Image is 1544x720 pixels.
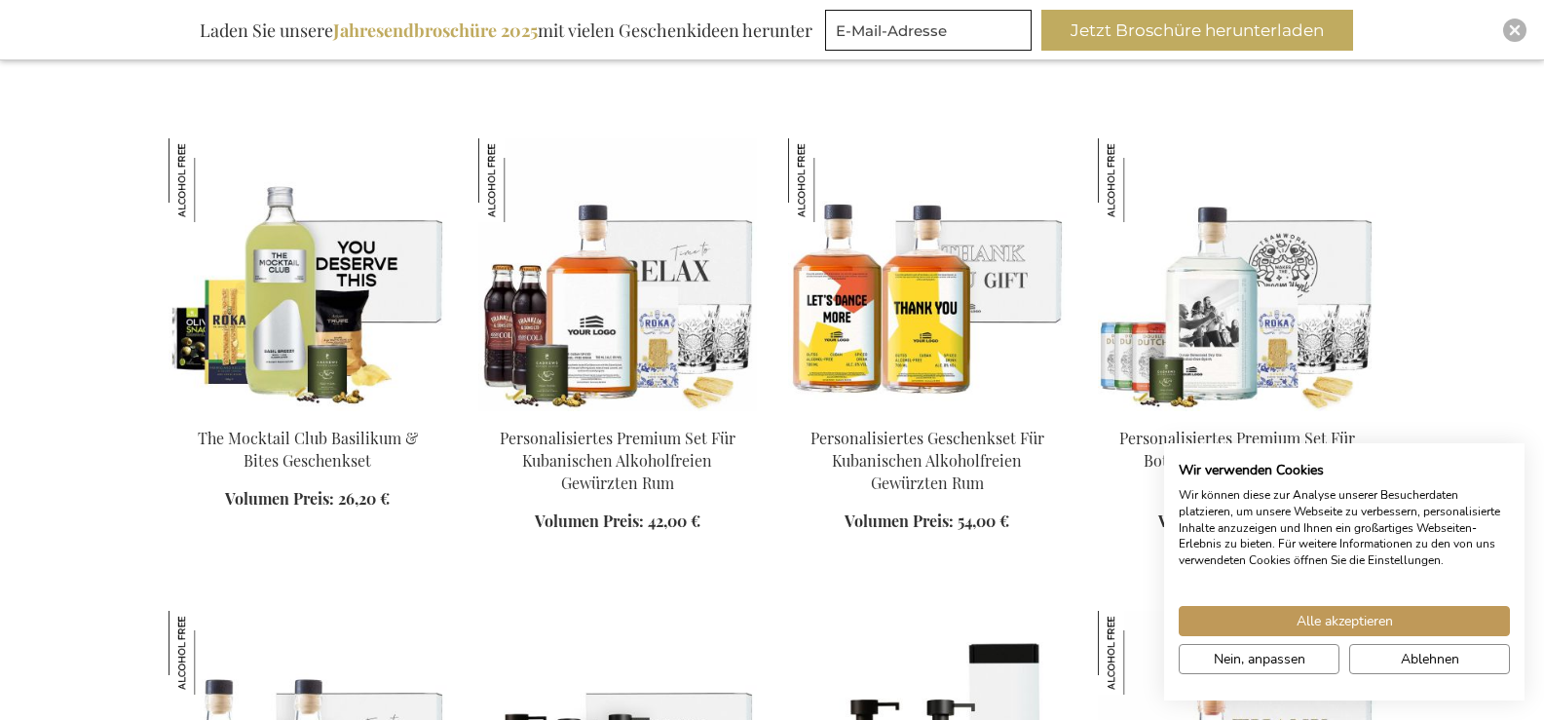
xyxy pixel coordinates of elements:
p: Wir können diese zur Analyse unserer Besucherdaten platzieren, um unsere Webseite zu verbessern, ... [1179,487,1510,569]
a: Personalisiertes Premium Set Für Botanischen Alkoholfreien Trocken Gin [1119,428,1355,493]
img: Close [1509,24,1521,36]
a: Personalised Non-Alcoholic Botanical Dry Gin Premium Set Personalisiertes Premium Set Für Botanis... [1098,403,1376,422]
a: The Mocktail Club Basilikum & Bites Geschenkset [198,428,418,471]
img: Personalised Non-Alcoholic Cuban Spiced Rum Premium Set [478,138,757,411]
button: cookie Einstellungen anpassen [1179,644,1339,674]
form: marketing offers and promotions [825,10,1037,57]
span: 54,00 € [958,511,1009,531]
span: Volumen Preis: [225,488,334,509]
span: Nein, anpassen [1214,649,1305,669]
a: Volumen Preis: 26,20 € [225,488,390,511]
span: Alle akzeptieren [1297,611,1393,631]
h2: Wir verwenden Cookies [1179,462,1510,479]
a: Volumen Preis: 54,00 € [845,511,1009,533]
input: E-Mail-Adresse [825,10,1032,51]
span: 26,20 € [338,488,390,509]
div: Laden Sie unsere mit vielen Geschenkideen herunter [191,10,821,51]
span: Ablehnen [1401,649,1459,669]
span: 42,00 € [648,511,700,531]
span: Volumen Preis: [845,511,954,531]
img: Personalisiertes Geschenkset Für Kubanischen Alkoholfreien Gewürzten Rum [788,138,1067,411]
a: Personalisiertes Geschenkset Für Kubanischen Alkoholfreien Gewürzten Rum [810,428,1044,493]
img: Personalisiertes Premium Set Für Kubanischen Alkoholfreien Gewürzten Rum [478,138,562,222]
a: Volumen Preis: 42,00 € [535,511,700,533]
b: Jahresendbroschüre 2025 [333,19,538,42]
a: Personalised Non-Alcoholic Cuban Spiced Rum Premium Set Personalisiertes Premium Set Für Kubanisc... [478,403,757,422]
button: Jetzt Broschüre herunterladen [1041,10,1353,51]
button: Alle verweigern cookies [1349,644,1510,674]
img: Personalised Non-Alcoholic Botanical Dry Gin Premium Set [1098,138,1376,411]
img: Personalisiertes Geschenkset Für Kubanischen Alkoholfreien Gewürzten Rum [788,138,872,222]
img: The Mocktail Club Basilikum & Bites Geschenkset [169,138,252,222]
img: Personalisiertes Premium Set Für Botanischen Alkoholfreien Trocken Gin [1098,138,1182,222]
a: Personalisiertes Geschenkset Für Kubanischen Alkoholfreien Gewürzten Rum Personalisiertes Geschen... [788,403,1067,422]
a: Personalisiertes Premium Set Für Kubanischen Alkoholfreien Gewürzten Rum [500,428,735,493]
img: Personalisiertes Alkoholfreies Italienisches Bittersweet Premium Set [1098,611,1182,695]
span: Volumen Preis: [1158,511,1267,531]
span: Volumen Preis: [535,511,644,531]
a: Volumen Preis: 41,75 € [1158,511,1316,533]
button: Akzeptieren Sie alle cookies [1179,606,1510,636]
img: The Mocktail Club Basilikum & Bites Geschenkset [169,138,447,411]
a: The Mocktail Club Basilikum & Bites Geschenkset The Mocktail Club Basilikum & Bites Geschenkset [169,403,447,422]
img: Personalisiertes Geschenkset Für Botanischen Alkoholfreien Trocken-Gin [169,611,252,695]
div: Close [1503,19,1526,42]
